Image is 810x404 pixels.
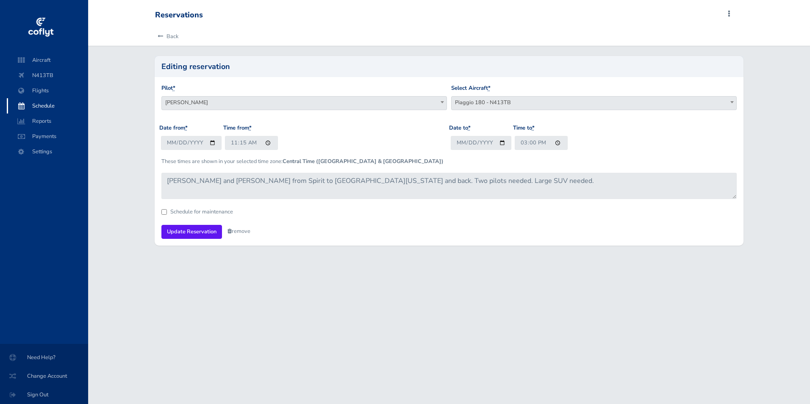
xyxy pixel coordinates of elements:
b: Central Time ([GEOGRAPHIC_DATA] & [GEOGRAPHIC_DATA]) [283,158,444,165]
span: Piaggio 180 - N413TB [451,96,737,110]
abbr: required [185,124,188,132]
span: Reports [15,113,80,129]
label: Time to [513,124,535,133]
span: Payments [15,129,80,144]
span: Flights [15,83,80,98]
abbr: required [173,84,175,92]
img: coflyt logo [27,15,55,40]
label: Time from [223,124,252,133]
span: N413TB [15,68,80,83]
div: Reservations [155,11,203,20]
h2: Editing reservation [161,63,737,70]
span: Change Account [10,368,78,384]
abbr: required [249,124,252,132]
abbr: required [468,124,471,132]
label: Date to [449,124,471,133]
input: Update Reservation [161,225,222,239]
label: Select Aircraft [451,84,491,93]
span: Need Help? [10,350,78,365]
label: Pilot [161,84,175,93]
label: Date from [159,124,188,133]
p: These times are shown in your selected time zone: [161,157,737,166]
span: Candace Martinez [162,97,447,108]
span: Aircraft [15,53,80,68]
a: remove [227,227,250,235]
span: Sign Out [10,387,78,402]
span: Settings [15,144,80,159]
abbr: required [488,84,491,92]
span: Piaggio 180 - N413TB [452,97,736,108]
span: Candace Martinez [161,96,447,110]
a: Back [155,27,178,46]
abbr: required [532,124,535,132]
textarea: [PERSON_NAME] and [PERSON_NAME] from Spirit to [GEOGRAPHIC_DATA][US_STATE] and back. Two pilots n... [161,173,737,199]
label: Schedule for maintenance [170,209,233,215]
span: Schedule [15,98,80,113]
